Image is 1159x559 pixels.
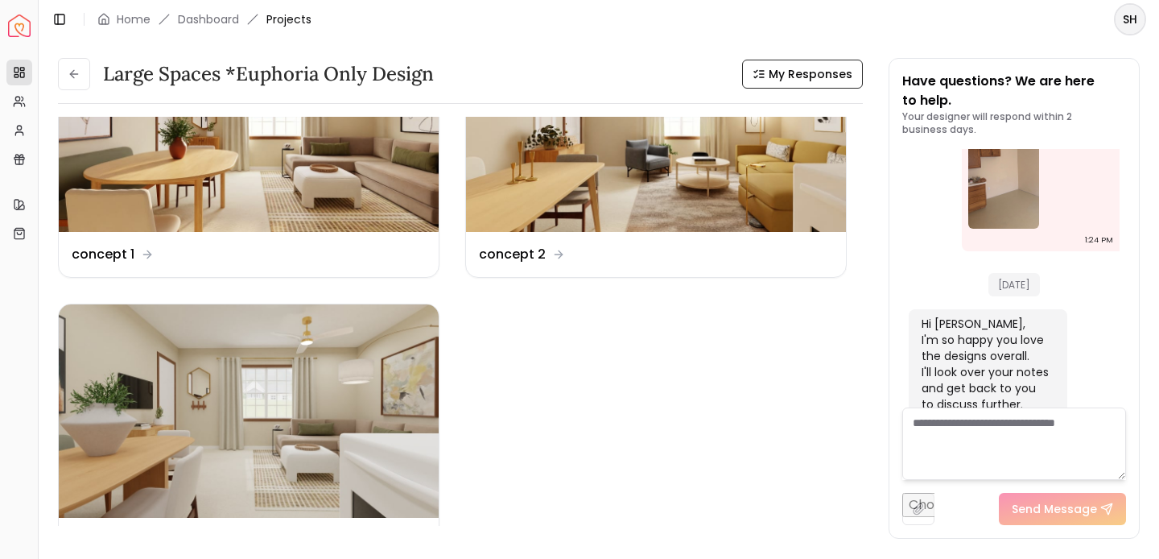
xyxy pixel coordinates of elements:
[769,66,852,82] span: My Responses
[59,304,439,519] img: Revision 1
[742,60,863,89] button: My Responses
[465,17,847,278] a: concept 2concept 2
[479,245,546,264] dd: concept 2
[8,14,31,37] a: Spacejoy
[8,14,31,37] img: Spacejoy Logo
[1085,232,1113,248] div: 1:24 PM
[178,11,239,27] a: Dashboard
[902,72,1126,110] p: Have questions? We are here to help.
[117,11,151,27] a: Home
[266,11,311,27] span: Projects
[58,17,439,278] a: concept 1concept 1
[97,11,311,27] nav: breadcrumb
[72,245,134,264] dd: concept 1
[922,316,1051,429] div: Hi [PERSON_NAME], I'm so happy you love the designs overall. I'll look over your notes and get ba...
[466,18,846,232] img: concept 2
[103,61,434,87] h3: Large Spaces *Euphoria Only design
[968,108,1039,229] img: Chat Image
[988,273,1040,296] span: [DATE]
[59,18,439,232] img: concept 1
[902,110,1126,136] p: Your designer will respond within 2 business days.
[1116,5,1145,34] span: SH
[1114,3,1146,35] button: SH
